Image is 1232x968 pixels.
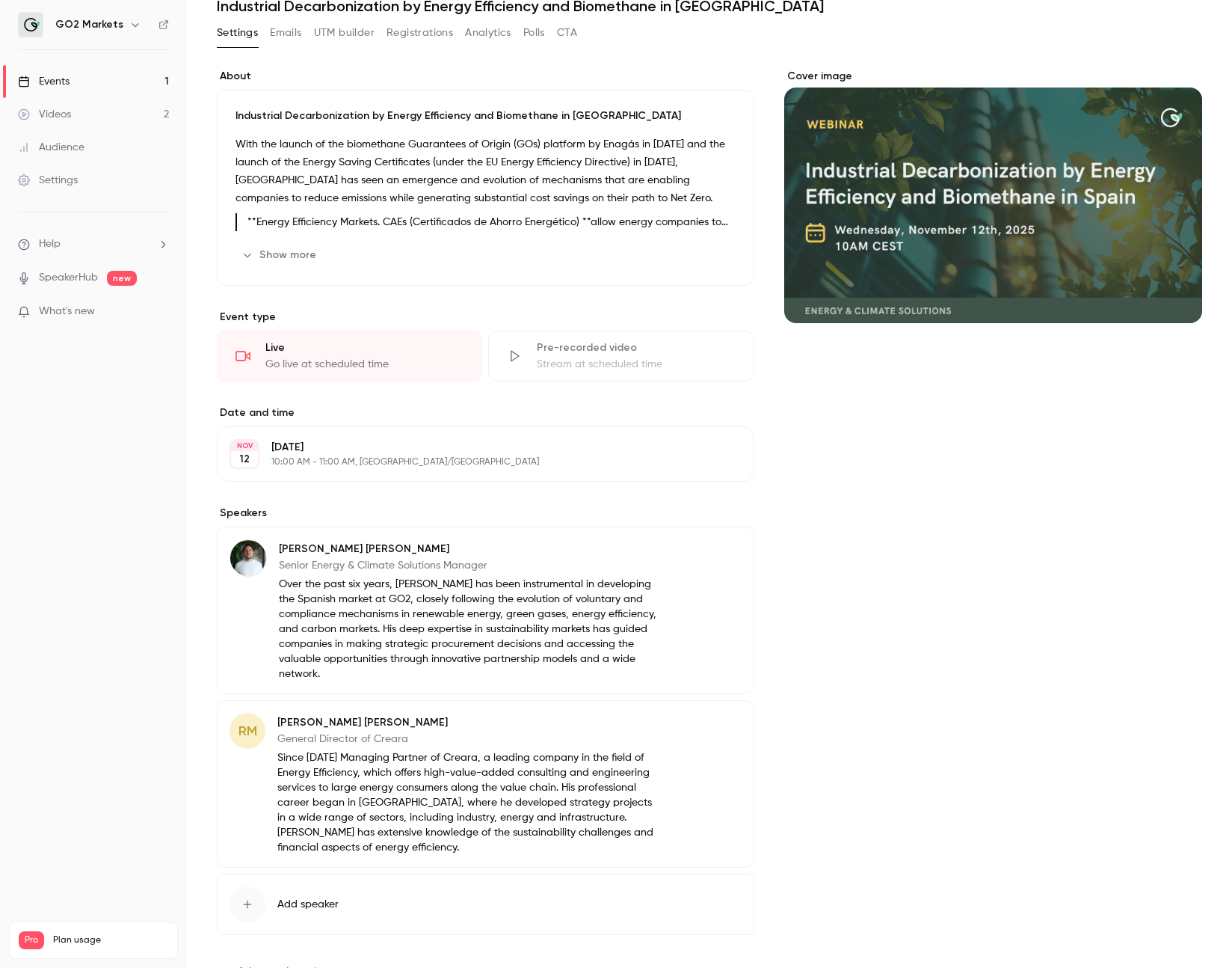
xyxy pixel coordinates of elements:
[279,558,657,573] p: Senior Energy & Climate Solutions Manager
[239,452,250,467] p: 12
[18,107,71,122] div: Videos
[53,934,168,946] span: Plan usage
[18,140,84,155] div: Audience
[277,732,657,747] p: General Director of Creara
[19,13,43,37] img: GO2 Markets
[39,270,98,286] a: SpeakerHub
[107,271,137,286] span: new
[277,750,657,855] p: Since [DATE] Managing Partner of Creara, a leading company in the field of Energy Efficiency, whi...
[488,331,754,382] div: Pre-recorded videoStream at scheduled time
[235,108,736,123] p: Industrial Decarbonization by Energy Efficiency and Biomethane in [GEOGRAPHIC_DATA]
[523,21,545,45] button: Polls
[231,441,258,451] div: NOV
[217,21,258,45] button: Settings
[279,542,657,557] p: [PERSON_NAME] [PERSON_NAME]
[18,74,70,89] div: Events
[18,173,78,188] div: Settings
[277,715,657,730] p: [PERSON_NAME] [PERSON_NAME]
[217,331,482,382] div: LiveGo live at scheduled time
[238,721,257,741] span: RM
[265,340,463,355] div: Live
[314,21,375,45] button: UTM builder
[217,69,754,84] label: About
[19,931,44,949] span: Pro
[386,21,453,45] button: Registrations
[217,874,754,935] button: Add speaker
[271,456,675,468] p: 10:00 AM - 11:00 AM, [GEOGRAPHIC_DATA]/[GEOGRAPHIC_DATA]
[217,527,754,694] div: Sergio Castillo[PERSON_NAME] [PERSON_NAME]Senior Energy & Climate Solutions ManagerOver the past ...
[537,340,735,355] div: Pre-recorded video
[784,69,1202,323] section: Cover image
[277,897,339,912] span: Add speaker
[55,17,123,32] h6: GO2 Markets
[217,700,754,868] div: RM[PERSON_NAME] [PERSON_NAME]General Director of CrearaSince [DATE] Managing Partner of Creara, a...
[217,405,754,420] label: Date and time
[230,540,266,576] img: Sergio Castillo
[247,213,736,231] p: **Energy Efficiency Markets. CAEs (Certificados de Ahorro Energético) **allow energy companies to...
[18,236,169,252] li: help-dropdown-opener
[151,305,169,319] iframe: Noticeable Trigger
[537,357,735,372] div: Stream at scheduled time
[557,21,577,45] button: CTA
[39,304,95,319] span: What's new
[279,577,657,681] p: Over the past six years, [PERSON_NAME] has been instrumental in developing the Spanish market at ...
[784,69,1202,84] label: Cover image
[265,357,463,372] div: Go live at scheduled time
[235,135,736,207] p: With the launch of the biomethane Guarantees of Origin (GOs) platform by Enagás in [DATE] and the...
[217,506,754,521] label: Speakers
[271,440,675,455] p: [DATE]
[217,310,754,325] p: Event type
[235,243,325,267] button: Show more
[39,236,61,252] span: Help
[270,21,301,45] button: Emails
[465,21,511,45] button: Analytics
